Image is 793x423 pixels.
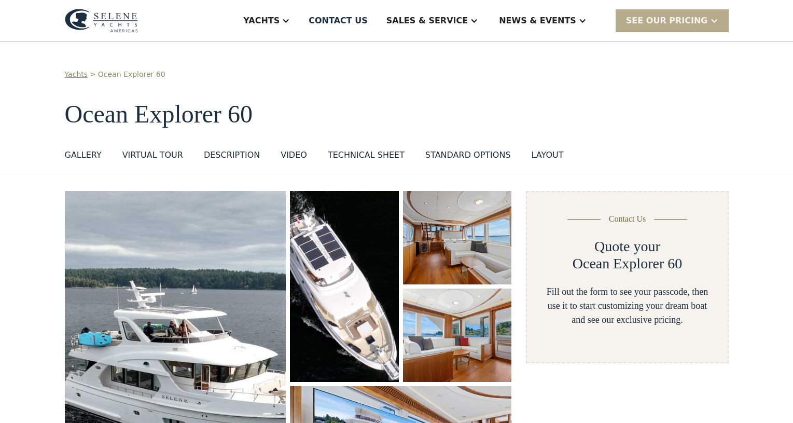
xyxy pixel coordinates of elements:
[626,15,708,27] div: SEE Our Pricing
[204,149,260,166] a: DESCRIPTION
[65,101,729,128] h1: Ocean Explorer 60
[90,69,96,80] div: >
[425,149,511,161] div: standard options
[544,285,711,327] div: Fill out the form to see your passcode, then use it to start customizing your dream boat and see ...
[386,15,468,27] div: Sales & Service
[122,149,183,166] a: VIRTUAL TOUR
[65,69,88,80] a: Yachts
[309,15,368,27] div: Contact US
[328,149,405,166] a: Technical sheet
[532,149,564,161] div: layout
[243,15,280,27] div: Yachts
[65,149,102,161] div: GALLERY
[499,15,576,27] div: News & EVENTS
[609,213,646,225] div: Contact Us
[281,149,307,166] a: VIDEO
[281,149,307,161] div: VIDEO
[204,149,260,161] div: DESCRIPTION
[328,149,405,161] div: Technical sheet
[122,149,183,161] div: VIRTUAL TOUR
[532,149,564,166] a: layout
[573,255,682,272] h2: Ocean Explorer 60
[425,149,511,166] a: standard options
[65,9,138,33] img: logo
[65,149,102,166] a: GALLERY
[98,69,165,80] a: Ocean Explorer 60
[594,238,660,255] h2: Quote your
